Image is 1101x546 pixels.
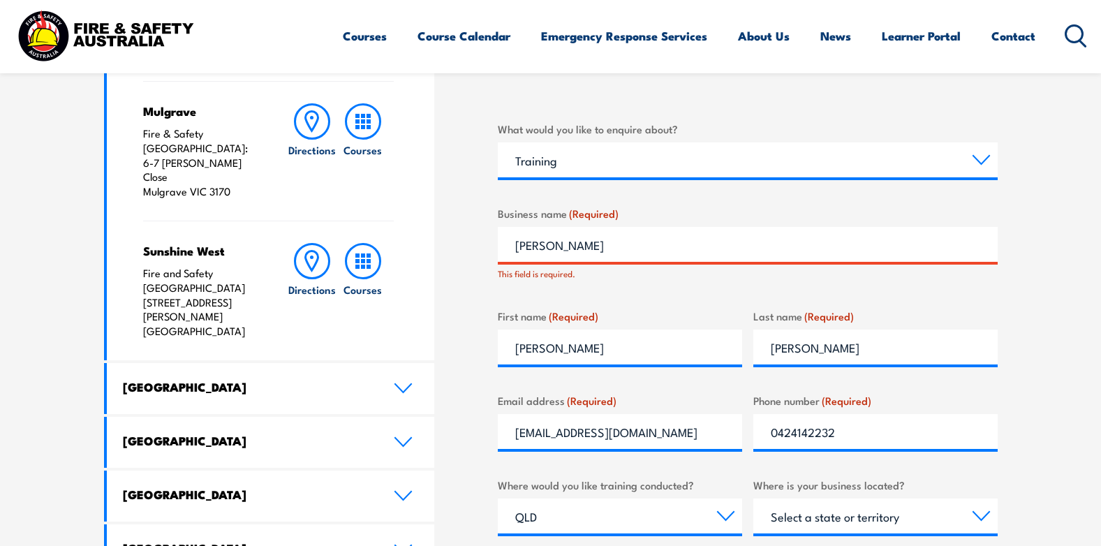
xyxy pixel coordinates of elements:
label: Phone number [753,392,998,408]
div: This field is required. [498,267,998,281]
h6: Courses [343,282,382,297]
span: (Required) [567,392,616,408]
label: Where would you like training conducted? [498,477,742,493]
h6: Directions [288,142,336,157]
h4: [GEOGRAPHIC_DATA] [123,379,373,394]
h6: Courses [343,142,382,157]
label: What would you like to enquire about? [498,121,998,137]
h6: Directions [288,282,336,297]
span: (Required) [569,205,619,221]
a: [GEOGRAPHIC_DATA] [107,471,435,522]
a: Courses [343,17,387,54]
a: Contact [991,17,1035,54]
label: Email address [498,392,742,408]
a: Emergency Response Services [541,17,707,54]
h4: Sunshine West [143,243,260,258]
a: News [820,17,851,54]
span: (Required) [549,308,598,323]
a: [GEOGRAPHIC_DATA] [107,363,435,414]
h4: Mulgrave [143,103,260,119]
span: (Required) [822,392,871,408]
a: Directions [287,103,337,199]
label: First name [498,308,742,324]
a: Course Calendar [418,17,510,54]
a: Learner Portal [882,17,961,54]
label: Business name [498,205,998,221]
p: Fire and Safety [GEOGRAPHIC_DATA] [STREET_ADDRESS][PERSON_NAME] [GEOGRAPHIC_DATA] [143,266,260,339]
p: Fire & Safety [GEOGRAPHIC_DATA]: 6-7 [PERSON_NAME] Close Mulgrave VIC 3170 [143,126,260,199]
h4: [GEOGRAPHIC_DATA] [123,487,373,502]
a: Courses [338,103,388,199]
a: About Us [738,17,790,54]
a: [GEOGRAPHIC_DATA] [107,417,435,468]
label: Where is your business located? [753,477,998,493]
a: Directions [287,243,337,339]
span: (Required) [804,308,854,323]
h4: [GEOGRAPHIC_DATA] [123,433,373,448]
a: Courses [338,243,388,339]
label: Last name [753,308,998,324]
